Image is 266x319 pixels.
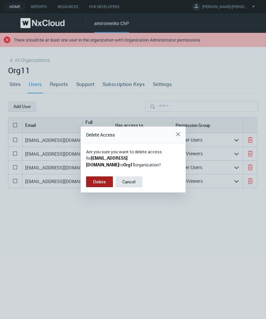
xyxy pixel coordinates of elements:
[86,155,128,168] span: [EMAIL_ADDRESS][DOMAIN_NAME]
[173,129,184,140] button: Close
[86,132,115,138] span: Delete Access
[86,176,113,187] button: Delete
[122,179,135,185] span: Cancel
[123,162,135,168] span: Org11
[116,176,142,187] button: Cancel
[86,149,180,168] p: Are you sure you want to delete access for to organization?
